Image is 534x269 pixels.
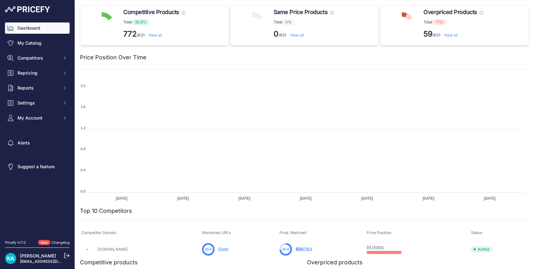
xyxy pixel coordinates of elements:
[274,29,334,39] p: /831
[432,19,446,25] span: 7.1%
[20,253,56,258] a: [PERSON_NAME]
[5,37,70,49] a: My Catalog
[17,55,58,61] span: Competitors
[361,196,373,201] tspan: [DATE]
[274,19,334,25] p: Total
[80,207,132,215] h2: Top 10 Competitors
[81,189,85,193] tspan: 0.0
[274,29,279,38] strong: 0
[81,126,85,130] tspan: 1.2
[81,147,85,151] tspan: 0.8
[202,230,231,235] span: Monitored URLs
[423,29,433,38] strong: 59
[5,97,70,109] button: Settings
[177,196,189,201] tspan: [DATE]
[296,247,312,251] a: 854/1164
[81,105,85,109] tspan: 1.6
[17,115,58,121] span: My Account
[80,258,138,267] h2: Competitive products
[423,19,483,25] p: Total
[218,247,228,251] a: Show
[17,100,58,106] span: Settings
[5,67,70,79] button: Repricing
[296,247,303,251] span: 854
[81,230,116,235] span: Competitor Domain
[5,240,26,245] div: Pricefy v1.7.2
[484,196,496,201] tspan: [DATE]
[148,33,162,37] a: View all
[17,70,58,76] span: Repricing
[80,53,146,62] h2: Price Position Over Time
[471,246,492,252] span: Active
[5,137,70,149] a: Alerts
[5,52,70,64] button: Competitors
[307,258,363,267] h2: Overpriced products
[20,259,85,264] a: [EMAIL_ADDRESS][DOMAIN_NAME]
[5,22,70,232] nav: Sidebar
[423,8,477,17] span: Overpriced Products
[17,85,58,91] span: Reports
[81,168,85,172] tspan: 0.4
[205,247,212,252] span: 854
[123,8,179,17] span: Competitive Products
[274,8,328,17] span: Same Price Products
[300,196,312,201] tspan: [DATE]
[5,161,70,172] a: Suggest a feature
[282,19,295,25] span: 0%
[123,29,137,38] strong: 772
[282,247,289,252] span: 854
[367,245,384,249] a: 64 Higher
[81,84,85,88] tspan: 2.0
[5,6,50,12] img: Pricefy Logo
[52,240,70,245] a: Changelog
[5,82,70,94] button: Reports
[239,196,250,201] tspan: [DATE]
[290,33,304,37] a: View all
[116,196,128,201] tspan: [DATE]
[423,196,434,201] tspan: [DATE]
[423,29,483,39] p: /831
[38,240,50,245] span: New
[5,22,70,34] a: Dashboard
[5,112,70,124] button: My Account
[367,230,391,235] span: Price Position
[444,33,458,37] a: View all
[471,230,482,235] span: Status
[97,247,128,252] a: [DOMAIN_NAME]
[123,29,185,39] p: /831
[132,19,150,25] span: 92.9%
[123,19,185,25] p: Total
[279,230,306,235] span: Prod. Matched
